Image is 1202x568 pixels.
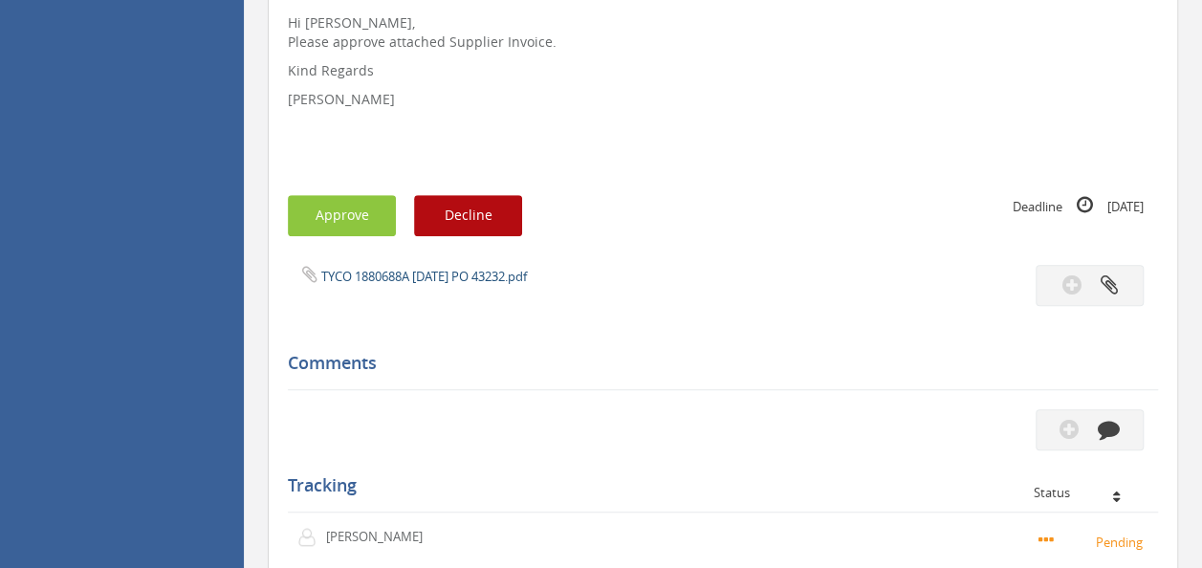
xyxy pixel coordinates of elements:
p: [PERSON_NAME] [326,528,436,546]
h5: Comments [288,354,1144,373]
small: Deadline [DATE] [1013,195,1144,216]
a: TYCO 1880688A [DATE] PO 43232.pdf [321,268,527,285]
h5: Tracking [288,476,1144,495]
div: Status [1034,486,1144,499]
small: Pending [1038,531,1148,552]
img: user-icon.png [297,528,326,547]
p: [PERSON_NAME] [288,90,1158,109]
button: Approve [288,195,396,236]
p: Kind Regards [288,61,1158,80]
button: Decline [414,195,522,236]
p: Hi [PERSON_NAME], Please approve attached Supplier Invoice. [288,13,1158,52]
